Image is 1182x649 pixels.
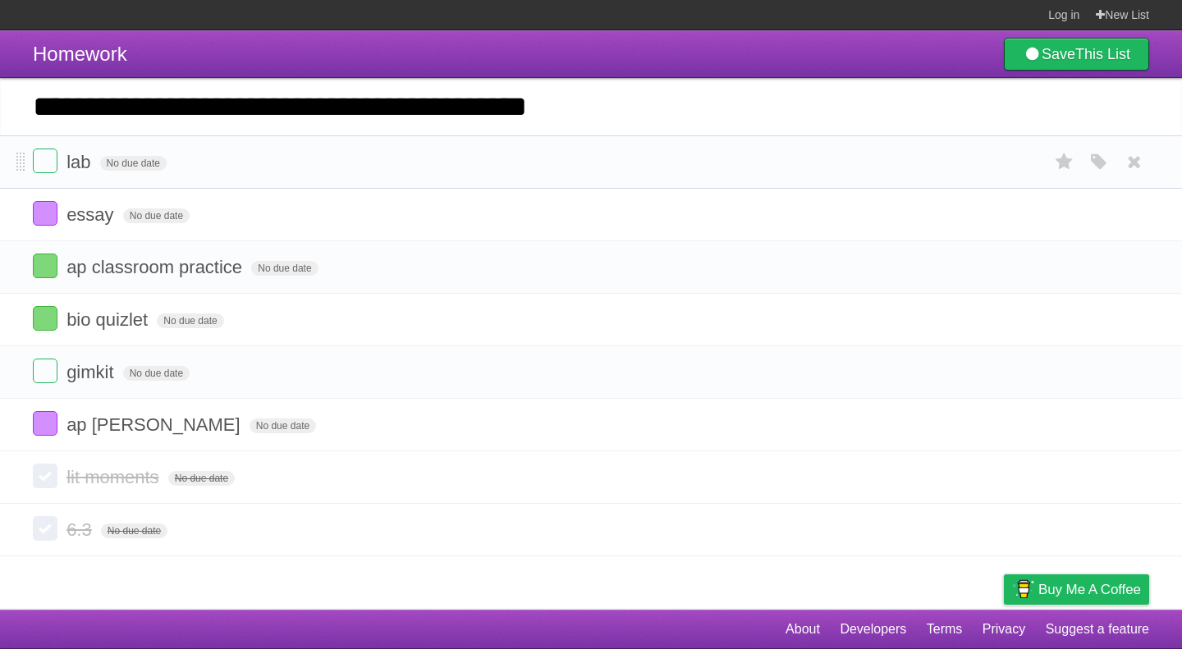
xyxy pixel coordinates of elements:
[1075,46,1130,62] b: This List
[1004,38,1149,71] a: SaveThis List
[251,261,318,276] span: No due date
[100,156,167,171] span: No due date
[66,152,94,172] span: lab
[1046,614,1149,645] a: Suggest a feature
[33,306,57,331] label: Done
[123,208,190,223] span: No due date
[33,201,57,226] label: Done
[66,309,152,330] span: bio quizlet
[840,614,906,645] a: Developers
[33,149,57,173] label: Done
[1012,575,1034,603] img: Buy me a coffee
[33,516,57,541] label: Done
[168,471,235,486] span: No due date
[33,43,127,65] span: Homework
[33,359,57,383] label: Done
[33,411,57,436] label: Done
[66,204,117,225] span: essay
[927,614,963,645] a: Terms
[66,414,245,435] span: ap [PERSON_NAME]
[1049,149,1080,176] label: Star task
[101,523,167,538] span: No due date
[157,313,223,328] span: No due date
[786,614,820,645] a: About
[983,614,1025,645] a: Privacy
[66,257,246,277] span: ap classroom practice
[1038,575,1141,604] span: Buy me a coffee
[66,362,117,382] span: gimkit
[33,464,57,488] label: Done
[66,467,163,487] span: lit moments
[123,366,190,381] span: No due date
[66,519,96,540] span: 6.3
[250,418,316,433] span: No due date
[33,254,57,278] label: Done
[1004,574,1149,605] a: Buy me a coffee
